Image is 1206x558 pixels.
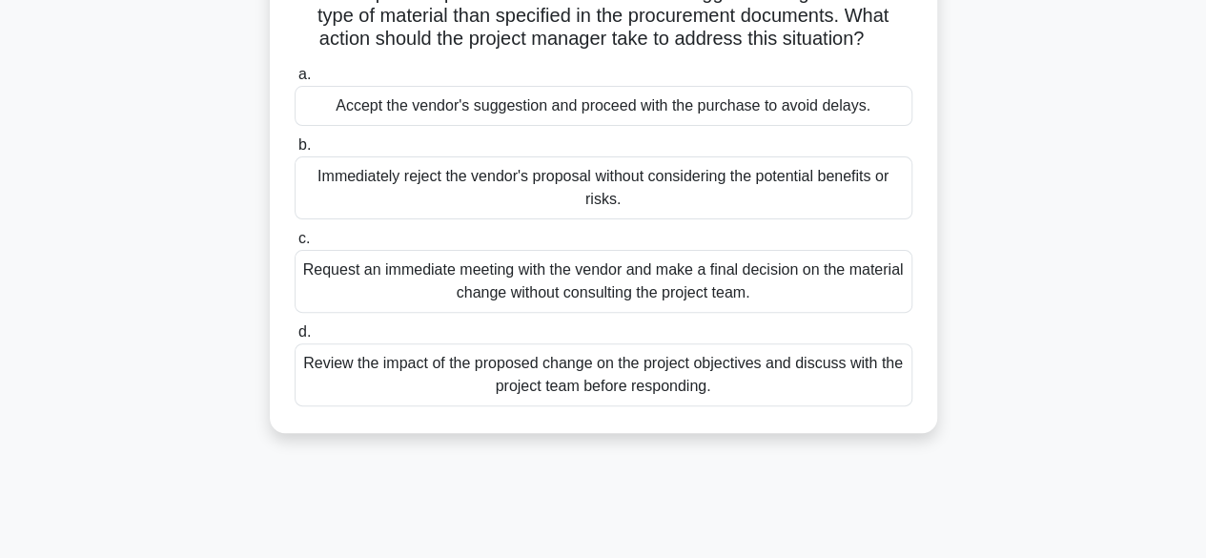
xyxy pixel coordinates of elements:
[295,156,912,219] div: Immediately reject the vendor's proposal without considering the potential benefits or risks.
[298,66,311,82] span: a.
[298,136,311,153] span: b.
[298,323,311,340] span: d.
[295,343,912,406] div: Review the impact of the proposed change on the project objectives and discuss with the project t...
[295,250,912,313] div: Request an immediate meeting with the vendor and make a final decision on the material change wit...
[295,86,912,126] div: Accept the vendor's suggestion and proceed with the purchase to avoid delays.
[298,230,310,246] span: c.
